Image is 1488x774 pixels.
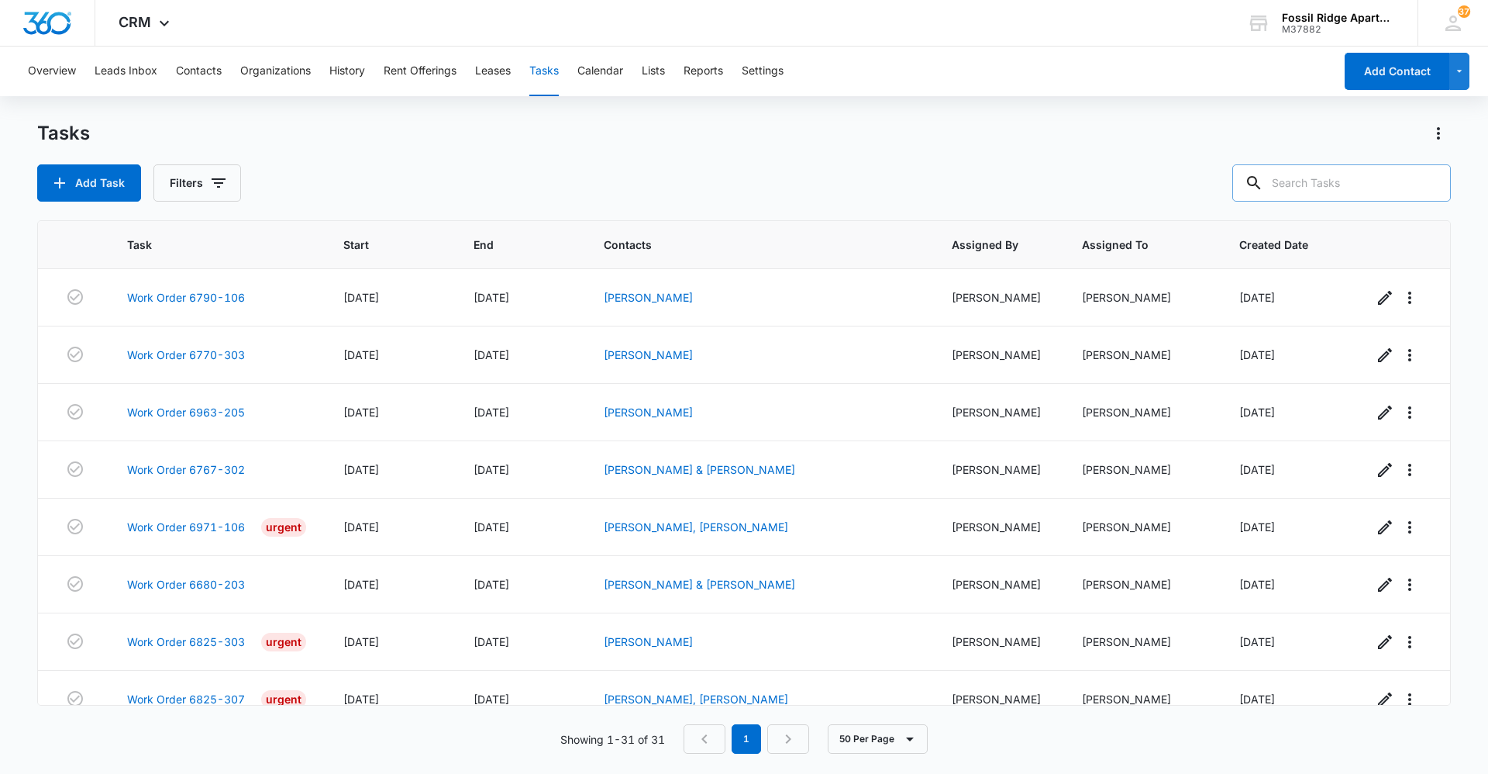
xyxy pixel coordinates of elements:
[1458,5,1470,18] span: 37
[343,237,414,253] span: Start
[127,237,284,253] span: Task
[474,348,509,361] span: [DATE]
[176,47,222,96] button: Contacts
[952,404,1045,420] div: [PERSON_NAME]
[1239,635,1275,648] span: [DATE]
[1458,5,1470,18] div: notifications count
[127,691,245,707] a: Work Order 6825-307
[127,404,245,420] a: Work Order 6963-205
[127,634,245,650] a: Work Order 6825-303
[474,693,509,706] span: [DATE]
[474,406,509,419] span: [DATE]
[127,461,245,478] a: Work Order 6767-302
[343,693,379,706] span: [DATE]
[560,731,665,748] p: Showing 1-31 of 31
[37,122,90,145] h1: Tasks
[343,635,379,648] span: [DATE]
[261,690,306,709] div: Urgent
[1082,634,1202,650] div: [PERSON_NAME]
[952,691,1045,707] div: [PERSON_NAME]
[1239,291,1275,304] span: [DATE]
[604,578,795,591] a: [PERSON_NAME] & [PERSON_NAME]
[604,237,892,253] span: Contacts
[952,347,1045,363] div: [PERSON_NAME]
[474,291,509,304] span: [DATE]
[952,634,1045,650] div: [PERSON_NAME]
[604,693,788,706] a: [PERSON_NAME], [PERSON_NAME]
[474,578,509,591] span: [DATE]
[343,291,379,304] span: [DATE]
[153,164,241,202] button: Filters
[1082,237,1180,253] span: Assigned To
[1239,348,1275,361] span: [DATE]
[1082,519,1202,535] div: [PERSON_NAME]
[828,724,928,754] button: 50 Per Page
[127,347,245,363] a: Work Order 6770-303
[952,519,1045,535] div: [PERSON_NAME]
[261,518,306,537] div: Urgent
[952,289,1045,306] div: [PERSON_NAME]
[1239,237,1313,253] span: Created Date
[684,47,723,96] button: Reports
[952,461,1045,478] div: [PERSON_NAME]
[952,237,1023,253] span: Assigned By
[343,578,379,591] span: [DATE]
[343,463,379,476] span: [DATE]
[127,289,245,306] a: Work Order 6790-106
[952,576,1045,593] div: [PERSON_NAME]
[474,237,544,253] span: End
[127,519,245,535] a: Work Order 6971-106
[1082,691,1202,707] div: [PERSON_NAME]
[604,520,788,534] a: [PERSON_NAME], [PERSON_NAME]
[475,47,511,96] button: Leases
[1239,693,1275,706] span: [DATE]
[1082,461,1202,478] div: [PERSON_NAME]
[732,724,761,754] em: 1
[343,406,379,419] span: [DATE]
[604,291,693,304] a: [PERSON_NAME]
[1282,12,1395,24] div: account name
[604,463,795,476] a: [PERSON_NAME] & [PERSON_NAME]
[1082,576,1202,593] div: [PERSON_NAME]
[1239,520,1275,534] span: [DATE]
[1239,463,1275,476] span: [DATE]
[343,348,379,361] span: [DATE]
[1426,121,1451,146] button: Actions
[1239,406,1275,419] span: [DATE]
[474,635,509,648] span: [DATE]
[28,47,76,96] button: Overview
[1282,24,1395,35] div: account id
[384,47,456,96] button: Rent Offerings
[604,406,693,419] a: [PERSON_NAME]
[37,164,141,202] button: Add Task
[474,463,509,476] span: [DATE]
[261,633,306,651] div: Urgent
[1232,164,1451,202] input: Search Tasks
[329,47,365,96] button: History
[127,576,245,593] a: Work Order 6680-203
[642,47,665,96] button: Lists
[577,47,623,96] button: Calendar
[95,47,157,96] button: Leads Inbox
[240,47,311,96] button: Organizations
[1345,53,1449,90] button: Add Contact
[1239,578,1275,591] span: [DATE]
[343,520,379,534] span: [DATE]
[684,724,809,754] nav: Pagination
[1082,347,1202,363] div: [PERSON_NAME]
[529,47,559,96] button: Tasks
[119,14,151,30] span: CRM
[604,635,693,648] a: [PERSON_NAME]
[742,47,784,96] button: Settings
[1082,289,1202,306] div: [PERSON_NAME]
[1082,404,1202,420] div: [PERSON_NAME]
[604,348,693,361] a: [PERSON_NAME]
[474,520,509,534] span: [DATE]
